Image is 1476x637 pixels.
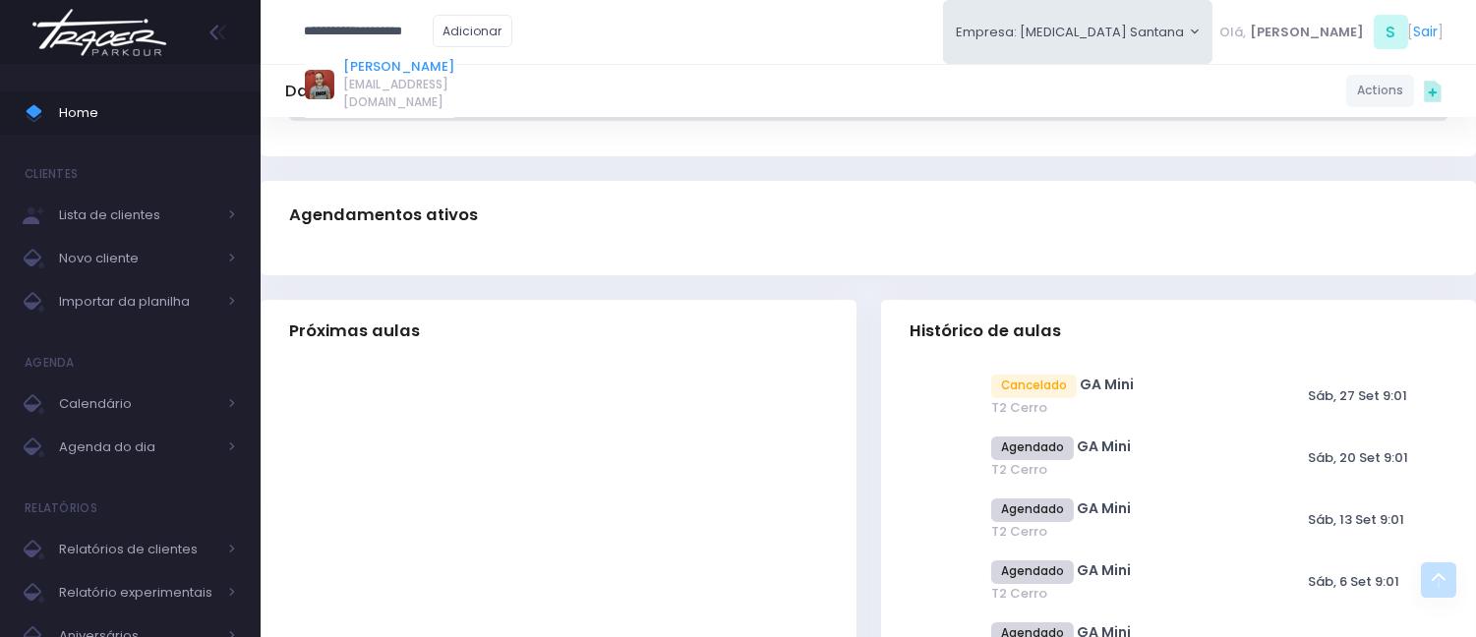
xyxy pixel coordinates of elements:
[59,434,216,460] span: Agenda do dia
[991,460,1266,480] span: T2 Cerro
[1346,75,1414,107] a: Actions
[991,436,1074,460] span: Agendado
[1308,448,1408,467] span: Sáb, 20 Set 9:01
[285,82,376,101] h5: Dashboard
[59,391,216,417] span: Calendário
[59,246,216,271] span: Novo cliente
[1308,572,1399,591] span: Sáb, 6 Set 9:01
[991,560,1074,584] span: Agendado
[1220,23,1247,42] span: Olá,
[1077,560,1131,580] a: GA Mini
[1250,23,1364,42] span: [PERSON_NAME]
[910,321,1061,341] span: Histórico de aulas
[343,76,454,111] span: [EMAIL_ADDRESS][DOMAIN_NAME]
[289,187,478,243] h3: Agendamentos ativos
[1212,10,1451,54] div: [ ]
[1374,15,1408,49] span: S
[59,203,216,228] span: Lista de clientes
[1308,510,1404,529] span: Sáb, 13 Set 9:01
[343,57,454,77] a: [PERSON_NAME]
[25,489,97,528] h4: Relatórios
[59,580,216,606] span: Relatório experimentais
[59,537,216,562] span: Relatórios de clientes
[59,100,236,126] span: Home
[1080,375,1134,394] a: GA Mini
[1077,436,1131,456] a: GA Mini
[25,154,78,194] h4: Clientes
[1414,22,1439,42] a: Sair
[991,375,1077,398] span: Cancelado
[991,398,1266,418] span: T2 Cerro
[289,321,420,341] span: Próximas aulas
[991,498,1074,522] span: Agendado
[1308,386,1407,405] span: Sáb, 27 Set 9:01
[433,15,513,47] a: Adicionar
[1077,498,1131,518] a: GA Mini
[59,289,216,315] span: Importar da planilha
[25,343,75,382] h4: Agenda
[991,522,1266,542] span: T2 Cerro
[991,584,1266,604] span: T2 Cerro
